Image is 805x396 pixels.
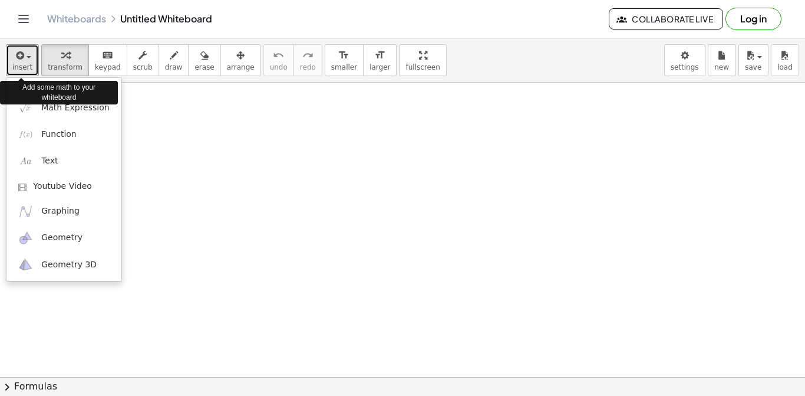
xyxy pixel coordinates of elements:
button: undoundo [263,44,294,76]
a: Math Expression [6,94,121,121]
img: f_x.png [18,127,33,142]
span: fullscreen [405,63,440,71]
button: save [738,44,768,76]
button: Collaborate Live [609,8,723,30]
span: draw [165,63,183,71]
button: insert [6,44,39,76]
a: Function [6,121,121,148]
span: keypad [95,63,121,71]
button: format_sizesmaller [325,44,364,76]
img: ggb-geometry.svg [18,231,33,246]
button: fullscreen [399,44,446,76]
button: keyboardkeypad [88,44,127,76]
span: Graphing [41,205,80,217]
button: transform [41,44,89,76]
img: ggb-graphing.svg [18,204,33,219]
button: new [708,44,736,76]
button: erase [188,44,220,76]
span: Youtube Video [33,181,92,192]
span: arrange [227,63,255,71]
a: Whiteboards [47,13,106,25]
span: smaller [331,63,357,71]
span: transform [48,63,83,71]
a: Graphing [6,198,121,225]
img: Aa.png [18,154,33,169]
span: redo [300,63,316,71]
span: save [745,63,761,71]
span: Geometry 3D [41,259,97,271]
span: Collaborate Live [619,14,713,24]
span: scrub [133,63,153,71]
i: redo [302,48,314,63]
button: scrub [127,44,159,76]
button: Log in [725,8,781,30]
a: Geometry 3D [6,251,121,278]
button: settings [664,44,705,76]
span: new [714,63,729,71]
button: load [771,44,799,76]
span: insert [12,63,32,71]
i: format_size [338,48,349,63]
button: arrange [220,44,261,76]
img: ggb-3d.svg [18,257,33,272]
span: larger [369,63,390,71]
a: Text [6,148,121,175]
i: keyboard [102,48,113,63]
i: undo [273,48,284,63]
span: Function [41,129,77,140]
span: Text [41,155,58,167]
span: Math Expression [41,102,109,114]
i: format_size [374,48,385,63]
span: erase [194,63,214,71]
img: sqrt_x.png [18,100,33,115]
button: format_sizelarger [363,44,397,76]
span: settings [671,63,699,71]
button: draw [159,44,189,76]
button: redoredo [293,44,322,76]
button: Toggle navigation [14,9,33,28]
a: Youtube Video [6,175,121,198]
span: load [777,63,793,71]
span: Geometry [41,232,83,244]
a: Geometry [6,225,121,251]
span: undo [270,63,288,71]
